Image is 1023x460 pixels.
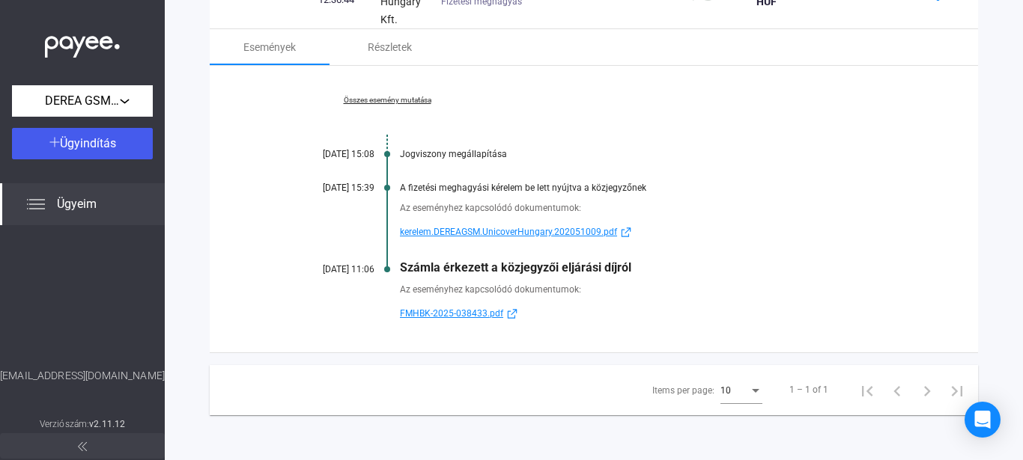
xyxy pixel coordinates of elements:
mat-select: Items per page: [720,381,762,399]
span: FMHBK-2025-038433.pdf [400,304,503,322]
a: FMHBK-2025-038433.pdfexternal-link-blue [400,304,903,322]
a: kerelem.DEREAGSM.UnicoverHungary.202051009.pdfexternal-link-blue [400,223,903,241]
img: white-payee-white-dot.svg [45,28,120,58]
div: Az eseményhez kapcsolódó dokumentumok: [400,200,903,215]
div: [DATE] 15:39 [285,183,374,193]
button: Last page [942,375,972,405]
div: Jogviszony megállapítása [400,149,903,159]
span: kerelem.DEREAGSM.UnicoverHungary.202051009.pdf [400,223,617,241]
span: Ügyeim [57,195,97,213]
div: Items per page: [652,381,714,399]
span: DEREA GSM Kft. [45,92,120,110]
div: Számla érkezett a közjegyzői eljárási díjról [400,260,903,275]
div: Open Intercom Messenger [965,402,1001,438]
button: Next page [912,375,942,405]
strong: v2.11.12 [89,419,125,429]
span: 10 [720,385,731,396]
button: Previous page [882,375,912,405]
div: Események [243,38,296,56]
button: First page [852,375,882,405]
button: Ügyindítás [12,128,153,159]
img: arrow-double-left-grey.svg [78,442,87,451]
div: Részletek [368,38,412,56]
span: Ügyindítás [60,136,116,150]
img: plus-white.svg [49,137,60,147]
div: 1 – 1 of 1 [789,381,828,399]
button: DEREA GSM Kft. [12,85,153,117]
img: external-link-blue [503,308,521,319]
img: list.svg [27,195,45,213]
img: external-link-blue [617,227,635,238]
div: [DATE] 11:06 [285,264,374,275]
div: Az eseményhez kapcsolódó dokumentumok: [400,282,903,297]
a: Összes esemény mutatása [285,96,490,105]
div: [DATE] 15:08 [285,149,374,159]
div: A fizetési meghagyási kérelem be lett nyújtva a közjegyzőnek [400,183,903,193]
